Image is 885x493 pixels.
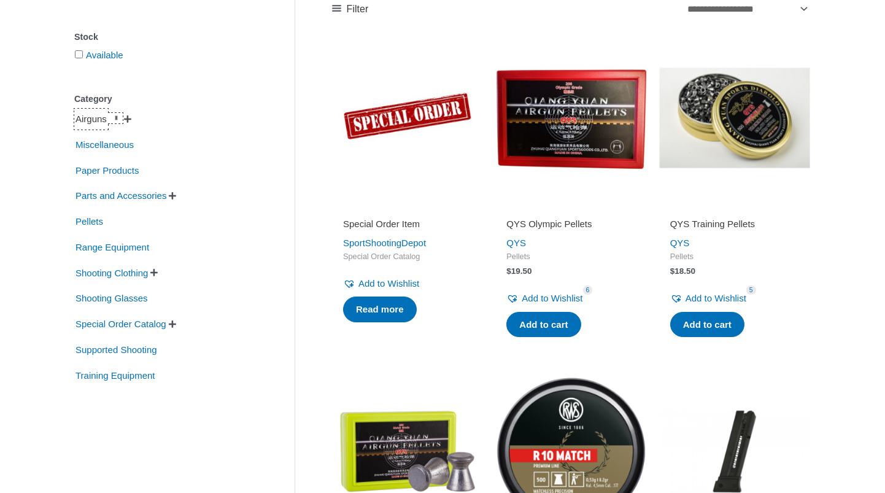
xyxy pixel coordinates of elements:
[343,218,472,235] a: Special Order Item
[670,266,695,276] bdi: 18.50
[670,266,675,276] span: $
[343,252,472,262] span: Special Order Catalog
[74,134,135,155] span: Miscellaneous
[74,139,135,149] a: Miscellaneous
[75,50,83,58] input: Available
[343,297,417,322] a: Read more about “Special Order Item”
[332,42,483,193] img: Special Order Item
[358,278,419,289] span: Add to Wishlist
[343,201,472,215] iframe: Customer reviews powered by Trustpilot
[495,42,646,193] img: QYS Olympic Pellets
[74,164,140,174] a: Paper Products
[506,218,635,235] a: QYS Olympic Pellets
[74,266,149,277] a: Shooting Clothing
[74,190,168,200] a: Parts and Accessories
[746,285,756,295] span: 5
[343,238,426,248] a: SportShootingDepot
[506,218,635,230] h2: QYS Olympic Pellets
[74,215,104,226] a: Pellets
[124,115,131,123] span: 
[74,365,157,386] span: Training Equipment
[506,266,531,276] bdi: 19.50
[506,238,526,248] a: QYS
[74,90,258,108] div: Category
[74,28,258,46] div: Stock
[506,312,581,338] a: Add to cart: “QYS Olympic Pellets”
[74,185,168,206] span: Parts and Accessories
[74,292,149,303] a: Shooting Glasses
[670,290,746,307] a: Add to Wishlist
[659,42,810,193] img: QYS Training Pellets
[506,201,635,215] iframe: Customer reviews powered by Trustpilot
[74,369,157,379] a: Training Equipment
[74,314,168,335] span: Special Order Catalog
[583,285,593,295] span: 6
[506,266,511,276] span: $
[74,288,149,309] span: Shooting Glasses
[74,344,158,354] a: Supported Shooting
[522,293,582,303] span: Add to Wishlist
[506,290,582,307] a: Add to Wishlist
[343,275,419,292] a: Add to Wishlist
[670,252,799,262] span: Pellets
[670,201,799,215] iframe: Customer reviews powered by Trustpilot
[150,268,158,277] span: 
[343,218,472,230] h2: Special Order Item
[74,318,168,328] a: Special Order Catalog
[670,312,744,338] a: Add to cart: “QYS Training Pellets”
[670,218,799,235] a: QYS Training Pellets
[506,252,635,262] span: Pellets
[169,320,176,328] span: 
[74,340,158,360] span: Supported Shooting
[74,263,149,284] span: Shooting Clothing
[74,109,108,130] span: Airguns
[74,241,150,252] a: Range Equipment
[169,192,176,200] span: 
[74,113,123,123] a: Airguns
[74,160,140,181] span: Paper Products
[670,238,690,248] a: QYS
[86,50,123,60] a: Available
[686,293,746,303] span: Add to Wishlist
[74,211,104,232] span: Pellets
[670,218,799,230] h2: QYS Training Pellets
[74,237,150,258] span: Range Equipment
